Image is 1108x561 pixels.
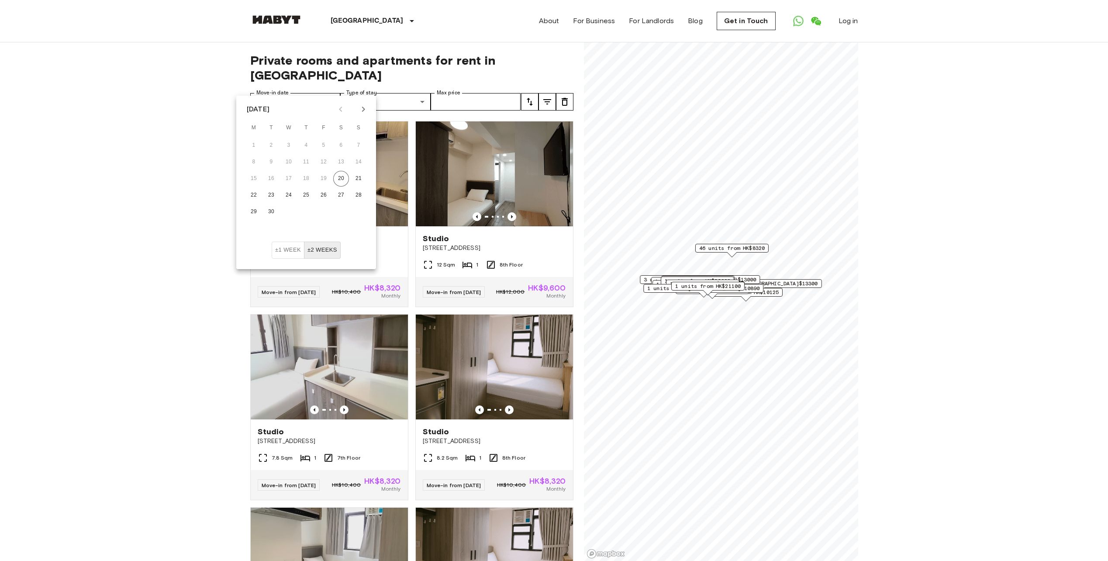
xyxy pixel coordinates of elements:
[333,187,349,203] button: 27
[664,277,730,285] span: 1 units from HK$22000
[839,16,858,26] a: Log in
[262,289,316,295] span: Move-in from [DATE]
[263,119,279,137] span: Tuesday
[437,454,458,462] span: 8.2 Sqm
[316,119,331,137] span: Friday
[351,171,366,187] button: 21
[333,171,349,187] button: 20
[356,102,371,117] button: Next month
[629,16,674,26] a: For Landlords
[675,282,740,290] span: 1 units from HK$21100
[272,242,341,259] div: Move In Flexibility
[415,121,573,307] a: Marketing picture of unit HK-01-067-046-01Previous imagePrevious imageStudio[STREET_ADDRESS]12 Sq...
[473,212,481,221] button: Previous image
[688,16,703,26] a: Blog
[529,477,566,485] span: HK$8,320
[538,93,556,111] button: tune
[351,119,366,137] span: Sunday
[666,280,739,293] div: Map marker
[281,187,297,203] button: 24
[643,284,763,298] div: Map marker
[423,244,566,253] span: [STREET_ADDRESS]
[246,119,262,137] span: Monday
[665,276,730,284] span: 2 units from HK$10170
[331,16,404,26] p: [GEOGRAPHIC_DATA]
[655,277,720,285] span: 1 units from HK$10650
[250,15,303,24] img: Habyt
[507,212,516,221] button: Previous image
[250,53,573,83] span: Private rooms and apartments for rent in [GEOGRAPHIC_DATA]
[258,437,401,446] span: [STREET_ADDRESS]
[423,426,449,437] span: Studio
[427,289,481,295] span: Move-in from [DATE]
[340,405,349,414] button: Previous image
[416,121,573,226] img: Marketing picture of unit HK-01-067-046-01
[262,482,316,488] span: Move-in from [DATE]
[587,549,625,559] a: Mapbox logo
[702,280,818,287] span: 11 units from [GEOGRAPHIC_DATA]$13300
[437,89,460,97] label: Max price
[698,279,822,293] div: Map marker
[304,242,341,259] button: ±2 weeks
[246,187,262,203] button: 22
[717,12,776,30] a: Get in Touch
[671,281,744,295] div: Map marker
[640,275,760,289] div: Map marker
[427,482,481,488] span: Move-in from [DATE]
[316,187,331,203] button: 26
[423,437,566,446] span: [STREET_ADDRESS]
[272,454,293,462] span: 7.8 Sqm
[475,405,484,414] button: Previous image
[246,204,262,220] button: 29
[337,454,360,462] span: 7th Floor
[437,261,456,269] span: 12 Sqm
[281,119,297,137] span: Wednesday
[661,276,734,289] div: Map marker
[546,485,566,493] span: Monthly
[709,288,782,301] div: Map marker
[651,277,724,291] div: Map marker
[695,244,768,257] div: Map marker
[332,288,361,296] span: HK$10,400
[790,12,807,30] a: Open WhatsApp
[258,426,284,437] span: Studio
[497,481,526,489] span: HK$10,400
[364,477,400,485] span: HK$8,320
[699,244,764,252] span: 46 units from HK$8320
[332,481,361,489] span: HK$10,400
[298,187,314,203] button: 25
[502,454,525,462] span: 8th Floor
[272,242,304,259] button: ±1 week
[652,280,725,294] div: Map marker
[314,454,316,462] span: 1
[364,284,400,292] span: HK$8,320
[310,405,319,414] button: Previous image
[644,276,756,284] span: 3 units from [GEOGRAPHIC_DATA]$13000
[381,485,400,493] span: Monthly
[256,89,289,97] label: Move-in date
[500,261,523,269] span: 8th Floor
[333,119,349,137] span: Saturday
[670,280,735,288] span: 1 units from HK$11450
[423,233,449,244] span: Studio
[660,277,734,290] div: Map marker
[298,119,314,137] span: Thursday
[263,204,279,220] button: 30
[713,288,778,296] span: 1 units from HK$10125
[496,288,525,296] span: HK$12,000
[346,89,377,97] label: Type of stay
[671,282,744,295] div: Map marker
[556,93,573,111] button: tune
[476,261,478,269] span: 1
[573,16,615,26] a: For Business
[479,454,481,462] span: 1
[528,284,566,292] span: HK$9,600
[647,284,759,292] span: 1 units from [GEOGRAPHIC_DATA]$10890
[416,315,573,419] img: Marketing picture of unit HK-01-067-052-01
[546,292,566,300] span: Monthly
[250,314,408,500] a: Marketing picture of unit HK-01-067-045-01Previous imagePrevious imageStudio[STREET_ADDRESS]7.8 S...
[381,292,400,300] span: Monthly
[415,314,573,500] a: Marketing picture of unit HK-01-067-052-01Previous imagePrevious imageStudio[STREET_ADDRESS]8.2 S...
[247,104,269,114] div: [DATE]
[656,280,721,288] span: 1 units from HK$11200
